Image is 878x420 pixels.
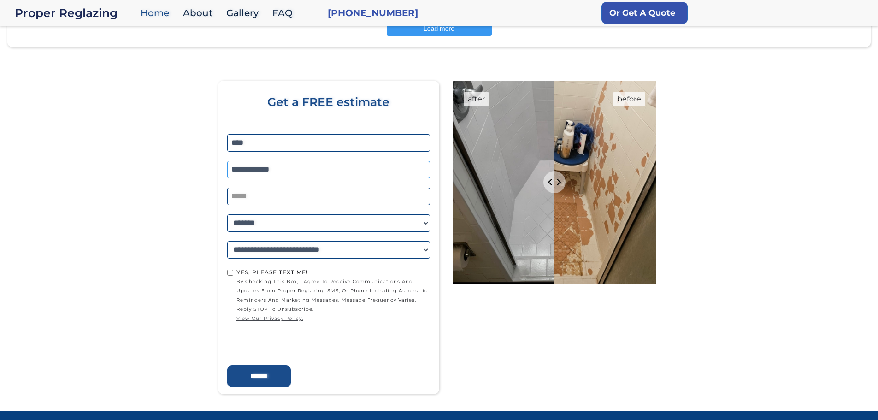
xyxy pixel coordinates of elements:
[15,6,136,19] a: home
[236,314,430,323] a: view our privacy policy.
[236,268,430,277] div: Yes, Please text me!
[328,6,418,19] a: [PHONE_NUMBER]
[268,3,302,23] a: FAQ
[223,95,435,387] form: Home page form
[387,21,492,36] button: Load more posts
[178,3,222,23] a: About
[227,270,233,276] input: Yes, Please text me!by checking this box, I agree to receive communications and updates from Prop...
[236,277,430,323] span: by checking this box, I agree to receive communications and updates from Proper Reglazing SMS, or...
[222,3,268,23] a: Gallery
[424,25,454,32] span: Load more
[601,2,688,24] a: Or Get A Quote
[15,6,136,19] div: Proper Reglazing
[227,95,430,134] div: Get a FREE estimate
[227,325,367,361] iframe: reCAPTCHA
[136,3,178,23] a: Home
